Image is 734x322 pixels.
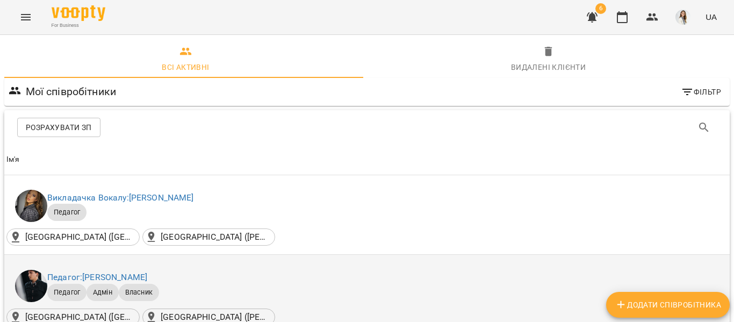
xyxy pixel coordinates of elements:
[161,231,268,244] p: [GEOGRAPHIC_DATA] ([PERSON_NAME][GEOGRAPHIC_DATA])([STREET_ADDRESS]
[26,121,92,134] span: Розрахувати ЗП
[701,7,721,27] button: UA
[47,192,194,203] a: Викладачка Вокалу:[PERSON_NAME]
[675,10,690,25] img: abcb920824ed1c0b1cb573ad24907a7f.png
[677,82,725,102] button: Фільтр
[691,115,717,140] button: Search
[52,5,105,21] img: Voopty Logo
[595,3,606,14] span: 6
[681,85,721,98] span: Фільтр
[52,22,105,29] span: For Business
[6,153,20,166] div: Sort
[119,288,159,297] span: Власник
[706,11,717,23] span: UA
[6,228,140,246] div: Chillax Music School (Львівський Маєток)(Софіївська Борщагівка, Київська область, Україна)
[4,110,730,145] div: Table Toolbar
[15,270,47,302] img: Вячеслав
[606,292,730,318] button: Додати співробітника
[15,190,47,222] img: Анна
[47,207,87,217] span: Педагог
[25,231,133,244] p: [GEOGRAPHIC_DATA] ([GEOGRAPHIC_DATA])([GEOGRAPHIC_DATA], [GEOGRAPHIC_DATA], [GEOGRAPHIC_DATA])
[26,83,117,100] h6: Мої співробітники
[47,288,87,297] span: Педагог
[17,118,100,137] button: Розрахувати ЗП
[6,153,20,166] div: Ім'я
[511,61,586,74] div: Видалені клієнти
[13,4,39,30] button: Menu
[142,228,276,246] div: Chillax Music School (Петрівський Квартал)(вулиця Соборна, 107, Софіївська Борщагівка, Київська о...
[47,272,147,282] a: Педагог:[PERSON_NAME]
[87,288,119,297] span: Адмін
[615,298,721,311] span: Додати співробітника
[6,153,728,166] span: Ім'я
[162,61,209,74] div: Всі активні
